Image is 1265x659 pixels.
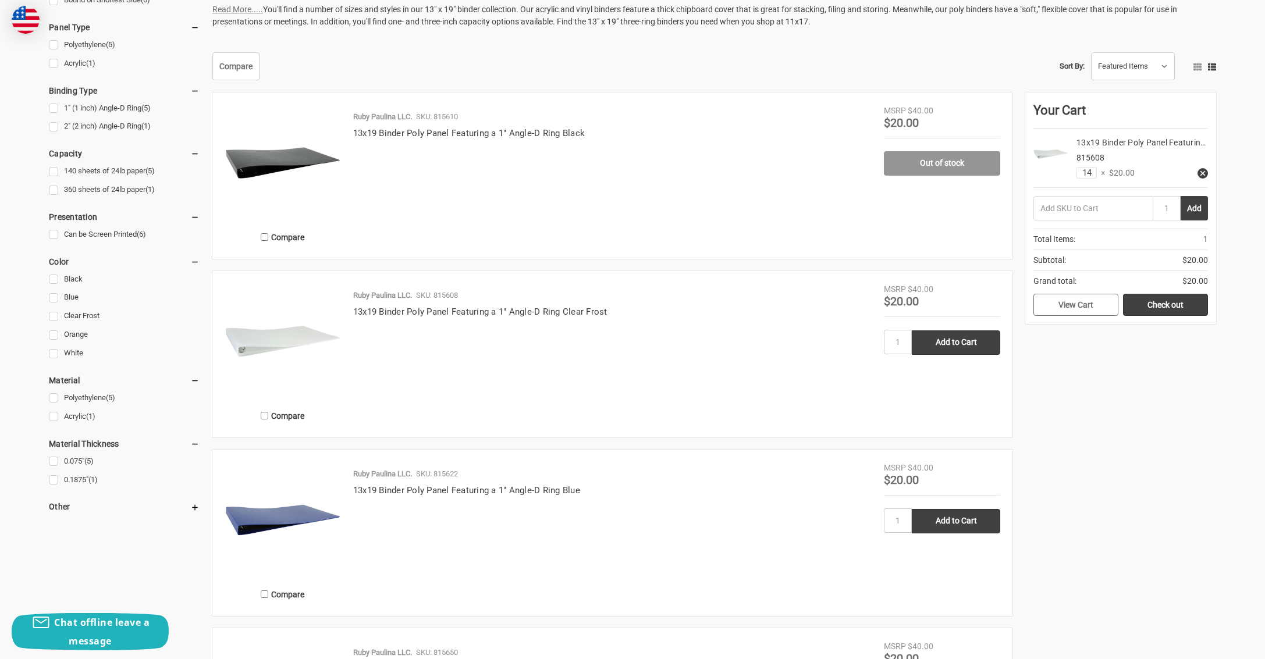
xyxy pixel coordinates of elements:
a: 13x19 Binder Poly Panel Featuring a 1" Angle-D Ring Clear Frost [353,307,607,317]
span: 815608 [1076,153,1104,162]
input: Compare [261,233,268,241]
span: (5) [84,457,94,465]
a: Black [49,272,200,287]
a: 1" (1 inch) Angle-D Ring [49,101,200,116]
span: (5) [141,104,151,112]
span: $40.00 [908,463,933,472]
span: 1 [1203,233,1208,245]
p: Ruby Paulina LLC. [353,647,412,658]
p: SKU: 815610 [416,111,458,123]
span: Total Items: [1033,233,1075,245]
a: 0.075" [49,454,200,469]
img: 13x19 Binder Poly Panel Featuring a 1" Angle-D Ring Clear Frost [225,283,341,400]
div: MSRP [884,105,906,117]
button: Chat offline leave a message [12,613,169,650]
span: $20.00 [884,473,919,487]
a: 0.1875" [49,472,200,488]
p: Ruby Paulina LLC. [353,468,412,480]
a: Acrylic [49,409,200,425]
a: Polyethylene [49,37,200,53]
a: Can be Screen Printed [49,227,200,243]
a: White [49,345,200,361]
p: Ruby Paulina LLC. [353,290,412,301]
span: (1) [145,185,155,194]
p: Ruby Paulina LLC. [353,111,412,123]
a: Compare [212,52,260,80]
a: Check out [1123,294,1208,316]
h5: Material [49,373,200,387]
span: $40.00 [908,106,933,115]
span: $20.00 [1182,275,1208,287]
span: (1) [141,122,151,130]
label: Sort By: [1060,58,1085,75]
span: $40.00 [908,642,933,651]
p: SKU: 815650 [416,647,458,658]
input: Compare [261,412,268,419]
iframe: Google Customer Reviews [1169,628,1265,659]
a: Out of stock [884,151,1000,176]
a: 13x19 Binder Poly Panel Featuring a 1" Angle-D Ring Black [353,128,585,138]
img: duty and tax information for United States [12,6,40,34]
h5: Capacity [49,147,200,161]
label: Compare [225,585,341,604]
a: 13x19 Binder Poly Panel Featurin… [1076,138,1206,147]
h5: Color [49,255,200,269]
button: Add [1181,196,1208,220]
div: MSRP [884,640,906,653]
span: (1) [86,412,95,421]
h5: Presentation [49,210,200,224]
img: 13x19 Binder Poly Panel Featuring a 1" Angle-D Ring Blue [225,462,341,578]
span: × [1097,167,1105,179]
a: Acrylic [49,56,200,72]
label: Compare [225,227,341,247]
span: Grand total: [1033,275,1076,287]
h5: Binding Type [49,84,200,98]
a: 140 sheets of 24lb paper [49,163,200,179]
span: (1) [88,475,98,484]
span: $20.00 [884,116,919,130]
img: 13x19 Binder Poly Panel Featuring a 1" Angle-D Ring Black [225,105,341,221]
span: $20.00 [1182,254,1208,266]
span: (5) [106,40,115,49]
input: Add SKU to Cart [1033,196,1153,220]
a: View Cart [1033,294,1118,316]
a: Blue [49,290,200,305]
a: Orange [49,327,200,343]
p: SKU: 815608 [416,290,458,301]
span: Subtotal: [1033,254,1066,266]
h5: Material Thickness [49,437,200,451]
a: 360 sheets of 24lb paper [49,182,200,198]
span: (5) [145,166,155,175]
img: 13x19 Binder Poly Panel Featuring a 1" Angle-D Ring Clear Frost [1033,137,1068,172]
a: 13x19 Binder Poly Panel Featuring a 1" Angle-D Ring Blue [353,485,580,496]
a: 2" (2 inch) Angle-D Ring [49,119,200,134]
a: Polyethylene [49,390,200,406]
div: Your Cart [1033,101,1208,129]
span: (6) [137,230,146,238]
span: $40.00 [908,284,933,294]
input: Add to Cart [912,509,1000,533]
input: Add to Cart [912,330,1000,355]
span: $20.00 [1105,167,1135,179]
span: Chat offline leave a message [54,616,150,647]
h5: Panel Type [49,20,200,34]
a: Clear Frost [49,308,200,324]
span: $20.00 [884,294,919,308]
h5: Other [49,500,200,514]
div: MSRP [884,462,906,474]
p: SKU: 815622 [416,468,458,480]
input: Compare [261,590,268,598]
label: Compare [225,406,341,425]
span: You'll find a number of sizes and styles in our 13" x 19" binder collection. Our acrylic and viny... [212,5,1177,26]
a: Read More..... [212,5,263,14]
div: MSRP [884,283,906,295]
span: (1) [86,59,95,67]
span: (5) [106,393,115,402]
